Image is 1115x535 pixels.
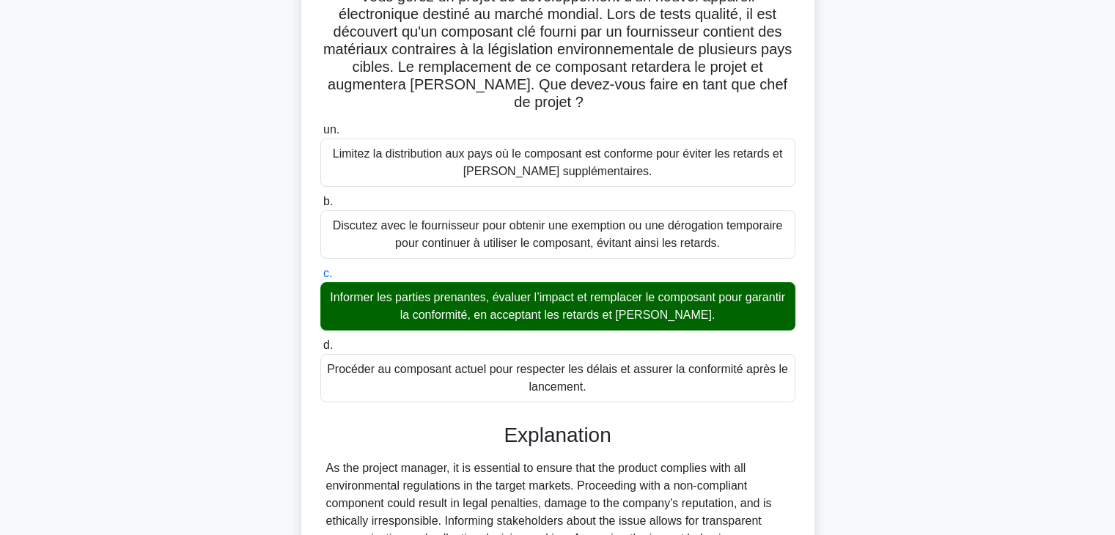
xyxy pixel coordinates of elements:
[327,363,788,393] font: Procéder au composant actuel pour respecter les délais et assurer la conformité après le lancement.
[329,423,787,448] h3: Explanation
[333,219,783,249] font: Discutez avec le fournisseur pour obtenir une exemption ou une dérogation temporaire pour continu...
[333,147,783,177] font: Limitez la distribution aux pays où le composant est conforme pour éviter les retards et [PERSON_...
[323,267,332,279] font: c.
[323,339,333,351] font: d.
[323,123,339,136] font: un.
[323,195,333,207] font: b.
[330,291,785,321] font: Informer les parties prenantes, évaluer l’impact et remplacer le composant pour garantir la confo...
